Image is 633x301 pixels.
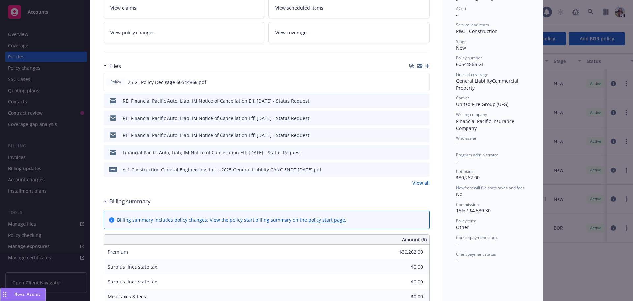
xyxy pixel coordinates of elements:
[456,61,484,67] span: 60544866 GL
[410,149,416,156] button: download file
[128,79,206,86] span: 25 GL Policy Dec Page 60544866.pdf
[1,288,9,301] div: Drag to move
[456,39,467,44] span: Stage
[410,79,415,86] button: download file
[123,115,309,122] div: RE: Financial Pacific Auto, Liab, IM Notice of Cancellation Eff: [DATE] - Status Request
[117,216,346,223] div: Billing summary includes policy changes. View the policy start billing summary on the .
[456,28,497,34] span: P&C - Construction
[456,218,476,224] span: Policy term
[456,158,458,164] span: -
[456,72,488,77] span: Lines of coverage
[421,132,427,139] button: preview file
[456,152,498,158] span: Program administrator
[421,149,427,156] button: preview file
[268,22,430,43] a: View coverage
[109,79,122,85] span: Policy
[456,135,477,141] span: Wholesaler
[412,179,430,186] a: View all
[456,12,458,18] span: -
[456,174,480,181] span: $30,262.00
[108,279,157,285] span: Surplus lines state fee
[456,241,458,247] span: -
[110,29,155,36] span: View policy changes
[108,293,146,300] span: Misc taxes & fees
[14,291,40,297] span: Nova Assist
[421,79,427,86] button: preview file
[410,115,416,122] button: download file
[384,277,427,287] input: 0.00
[410,166,416,173] button: download file
[456,112,487,117] span: Writing company
[108,249,128,255] span: Premium
[456,45,466,51] span: New
[123,132,309,139] div: RE: Financial Pacific Auto, Liab, IM Notice of Cancellation Eff: [DATE] - Status Request
[421,115,427,122] button: preview file
[456,251,496,257] span: Client payment status
[402,236,427,243] span: Amount ($)
[456,95,469,101] span: Carrier
[456,55,482,61] span: Policy number
[456,169,473,174] span: Premium
[456,257,458,264] span: -
[456,235,498,240] span: Carrier payment status
[456,78,520,91] span: Commercial Property
[110,4,136,11] span: View claims
[456,207,491,214] span: 15% / $4,539.30
[308,217,345,223] a: policy start page
[123,97,309,104] div: RE: Financial Pacific Auto, Liab, IM Notice of Cancellation Eff: [DATE] - Status Request
[456,101,508,107] span: United Fire Group (UFG)
[104,197,151,206] div: Billing summary
[109,197,151,206] h3: Billing summary
[384,247,427,257] input: 0.00
[456,191,462,197] span: No
[275,29,307,36] span: View coverage
[109,167,117,172] span: pdf
[123,149,301,156] div: Financial Pacific Auto, Liab, IM Notice of Cancellation Eff: [DATE] - Status Request
[109,62,121,70] h3: Files
[410,97,416,104] button: download file
[456,202,479,207] span: Commission
[384,262,427,272] input: 0.00
[456,185,525,191] span: Newfront will file state taxes and fees
[456,22,489,28] span: Service lead team
[421,166,427,173] button: preview file
[0,288,46,301] button: Nova Assist
[456,141,458,148] span: -
[456,224,469,230] span: Other
[275,4,323,11] span: View scheduled items
[123,166,321,173] div: A-1 Construction General Engineering, Inc. - 2025 General Liability CANC ENDT [DATE].pdf
[104,62,121,70] div: Files
[108,264,157,270] span: Surplus lines state tax
[410,132,416,139] button: download file
[421,97,427,104] button: preview file
[456,6,466,11] span: AC(s)
[456,118,516,131] span: Financial Pacific Insurance Company
[456,78,492,84] span: General Liability
[104,22,265,43] a: View policy changes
